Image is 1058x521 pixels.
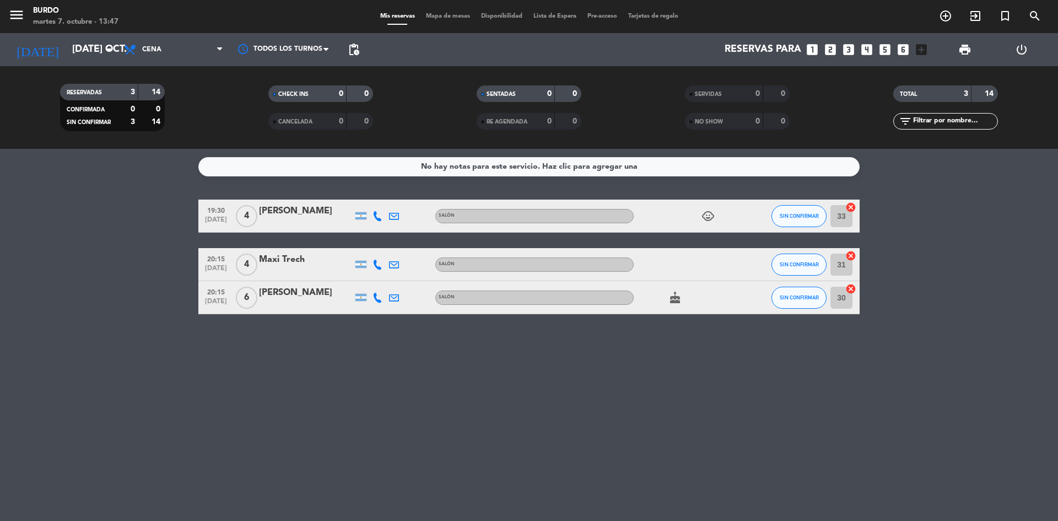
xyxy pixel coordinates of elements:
[900,92,917,97] span: TOTAL
[347,43,360,56] span: pending_actions
[780,213,819,219] span: SIN CONFIRMAR
[487,119,527,125] span: RE AGENDADA
[439,213,455,218] span: SALÓN
[845,202,856,213] i: cancel
[964,90,968,98] strong: 3
[878,42,892,57] i: looks_5
[993,33,1050,66] div: LOG OUT
[33,6,118,17] div: Burdo
[528,13,582,19] span: Lista de Espera
[364,117,371,125] strong: 0
[339,117,343,125] strong: 0
[102,43,116,56] i: arrow_drop_down
[771,205,827,227] button: SIN CONFIRMAR
[476,13,528,19] span: Disponibilidad
[914,42,929,57] i: add_box
[131,88,135,96] strong: 3
[202,252,230,265] span: 20:15
[202,298,230,310] span: [DATE]
[8,7,25,23] i: menu
[278,119,312,125] span: CANCELADA
[33,17,118,28] div: martes 7. octubre - 13:47
[421,160,638,173] div: No hay notas para este servicio. Haz clic para agregar una
[573,117,579,125] strong: 0
[899,115,912,128] i: filter_list
[420,13,476,19] span: Mapa de mesas
[487,92,516,97] span: SENTADAS
[823,42,838,57] i: looks_two
[259,286,353,300] div: [PERSON_NAME]
[375,13,420,19] span: Mis reservas
[860,42,874,57] i: looks_4
[202,203,230,216] span: 19:30
[67,120,111,125] span: SIN CONFIRMAR
[202,285,230,298] span: 20:15
[841,42,856,57] i: looks_3
[202,216,230,229] span: [DATE]
[939,9,952,23] i: add_circle_outline
[339,90,343,98] strong: 0
[259,253,353,267] div: Maxi Trech
[805,42,819,57] i: looks_one
[547,117,552,125] strong: 0
[912,115,997,127] input: Filtrar por nombre...
[845,283,856,294] i: cancel
[131,118,135,126] strong: 3
[958,43,971,56] span: print
[896,42,910,57] i: looks_6
[259,204,353,218] div: [PERSON_NAME]
[236,287,257,309] span: 6
[439,262,455,266] span: SALÓN
[781,117,787,125] strong: 0
[131,105,135,113] strong: 0
[771,254,827,276] button: SIN CONFIRMAR
[1015,43,1028,56] i: power_settings_new
[573,90,579,98] strong: 0
[781,90,787,98] strong: 0
[142,46,161,53] span: Cena
[780,261,819,267] span: SIN CONFIRMAR
[695,92,722,97] span: SERVIDAS
[202,265,230,277] span: [DATE]
[695,119,723,125] span: NO SHOW
[67,90,102,95] span: RESERVADAS
[998,9,1012,23] i: turned_in_not
[623,13,684,19] span: Tarjetas de regalo
[439,295,455,299] span: SALÓN
[156,105,163,113] strong: 0
[582,13,623,19] span: Pre-acceso
[969,9,982,23] i: exit_to_app
[236,254,257,276] span: 4
[780,294,819,300] span: SIN CONFIRMAR
[985,90,996,98] strong: 14
[152,88,163,96] strong: 14
[771,287,827,309] button: SIN CONFIRMAR
[845,250,856,261] i: cancel
[8,7,25,27] button: menu
[152,118,163,126] strong: 14
[547,90,552,98] strong: 0
[1028,9,1041,23] i: search
[701,210,715,223] i: child_care
[364,90,371,98] strong: 0
[755,117,760,125] strong: 0
[725,44,801,55] span: Reservas para
[668,291,682,304] i: cake
[755,90,760,98] strong: 0
[8,37,67,62] i: [DATE]
[67,107,105,112] span: CONFIRMADA
[278,92,309,97] span: CHECK INS
[236,205,257,227] span: 4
